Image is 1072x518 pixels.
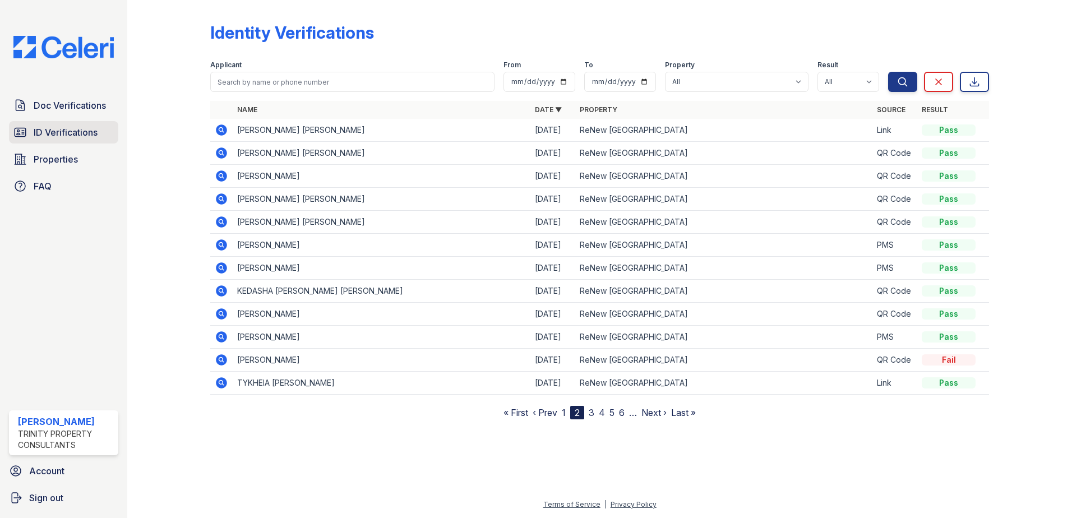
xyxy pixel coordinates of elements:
[503,61,521,70] label: From
[872,188,917,211] td: QR Code
[611,500,657,508] a: Privacy Policy
[872,326,917,349] td: PMS
[233,119,530,142] td: [PERSON_NAME] [PERSON_NAME]
[530,234,575,257] td: [DATE]
[922,147,976,159] div: Pass
[34,126,98,139] span: ID Verifications
[562,407,566,418] a: 1
[210,72,495,92] input: Search by name or phone number
[922,193,976,205] div: Pass
[872,142,917,165] td: QR Code
[233,165,530,188] td: [PERSON_NAME]
[922,216,976,228] div: Pass
[29,491,63,505] span: Sign out
[530,303,575,326] td: [DATE]
[233,326,530,349] td: [PERSON_NAME]
[575,349,873,372] td: ReNew [GEOGRAPHIC_DATA]
[210,61,242,70] label: Applicant
[233,372,530,395] td: TYKHEIA [PERSON_NAME]
[872,165,917,188] td: QR Code
[233,280,530,303] td: KEDASHA [PERSON_NAME] [PERSON_NAME]
[233,188,530,211] td: [PERSON_NAME] [PERSON_NAME]
[9,121,118,144] a: ID Verifications
[570,406,584,419] div: 2
[575,165,873,188] td: ReNew [GEOGRAPHIC_DATA]
[530,280,575,303] td: [DATE]
[4,487,123,509] a: Sign out
[530,188,575,211] td: [DATE]
[237,105,257,114] a: Name
[34,179,52,193] span: FAQ
[575,119,873,142] td: ReNew [GEOGRAPHIC_DATA]
[575,280,873,303] td: ReNew [GEOGRAPHIC_DATA]
[817,61,838,70] label: Result
[580,105,617,114] a: Property
[922,105,948,114] a: Result
[922,124,976,136] div: Pass
[922,170,976,182] div: Pass
[530,349,575,372] td: [DATE]
[233,349,530,372] td: [PERSON_NAME]
[872,234,917,257] td: PMS
[922,331,976,343] div: Pass
[575,188,873,211] td: ReNew [GEOGRAPHIC_DATA]
[872,349,917,372] td: QR Code
[29,464,64,478] span: Account
[530,142,575,165] td: [DATE]
[533,407,557,418] a: ‹ Prev
[535,105,562,114] a: Date ▼
[872,119,917,142] td: Link
[922,285,976,297] div: Pass
[922,239,976,251] div: Pass
[671,407,696,418] a: Last »
[641,407,667,418] a: Next ›
[530,257,575,280] td: [DATE]
[575,257,873,280] td: ReNew [GEOGRAPHIC_DATA]
[210,22,374,43] div: Identity Verifications
[629,406,637,419] span: …
[233,211,530,234] td: [PERSON_NAME] [PERSON_NAME]
[233,142,530,165] td: [PERSON_NAME] [PERSON_NAME]
[609,407,614,418] a: 5
[4,460,123,482] a: Account
[233,234,530,257] td: [PERSON_NAME]
[922,354,976,366] div: Fail
[18,428,114,451] div: Trinity Property Consultants
[872,211,917,234] td: QR Code
[575,142,873,165] td: ReNew [GEOGRAPHIC_DATA]
[530,326,575,349] td: [DATE]
[233,257,530,280] td: [PERSON_NAME]
[584,61,593,70] label: To
[599,407,605,418] a: 4
[530,372,575,395] td: [DATE]
[922,262,976,274] div: Pass
[922,308,976,320] div: Pass
[589,407,594,418] a: 3
[9,175,118,197] a: FAQ
[665,61,695,70] label: Property
[530,119,575,142] td: [DATE]
[872,372,917,395] td: Link
[575,303,873,326] td: ReNew [GEOGRAPHIC_DATA]
[604,500,607,508] div: |
[872,303,917,326] td: QR Code
[575,211,873,234] td: ReNew [GEOGRAPHIC_DATA]
[872,280,917,303] td: QR Code
[9,148,118,170] a: Properties
[543,500,600,508] a: Terms of Service
[34,99,106,112] span: Doc Verifications
[9,94,118,117] a: Doc Verifications
[575,234,873,257] td: ReNew [GEOGRAPHIC_DATA]
[503,407,528,418] a: « First
[619,407,625,418] a: 6
[575,372,873,395] td: ReNew [GEOGRAPHIC_DATA]
[575,326,873,349] td: ReNew [GEOGRAPHIC_DATA]
[34,152,78,166] span: Properties
[922,377,976,388] div: Pass
[4,36,123,58] img: CE_Logo_Blue-a8612792a0a2168367f1c8372b55b34899dd931a85d93a1a3d3e32e68fde9ad4.png
[233,303,530,326] td: [PERSON_NAME]
[18,415,114,428] div: [PERSON_NAME]
[530,211,575,234] td: [DATE]
[530,165,575,188] td: [DATE]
